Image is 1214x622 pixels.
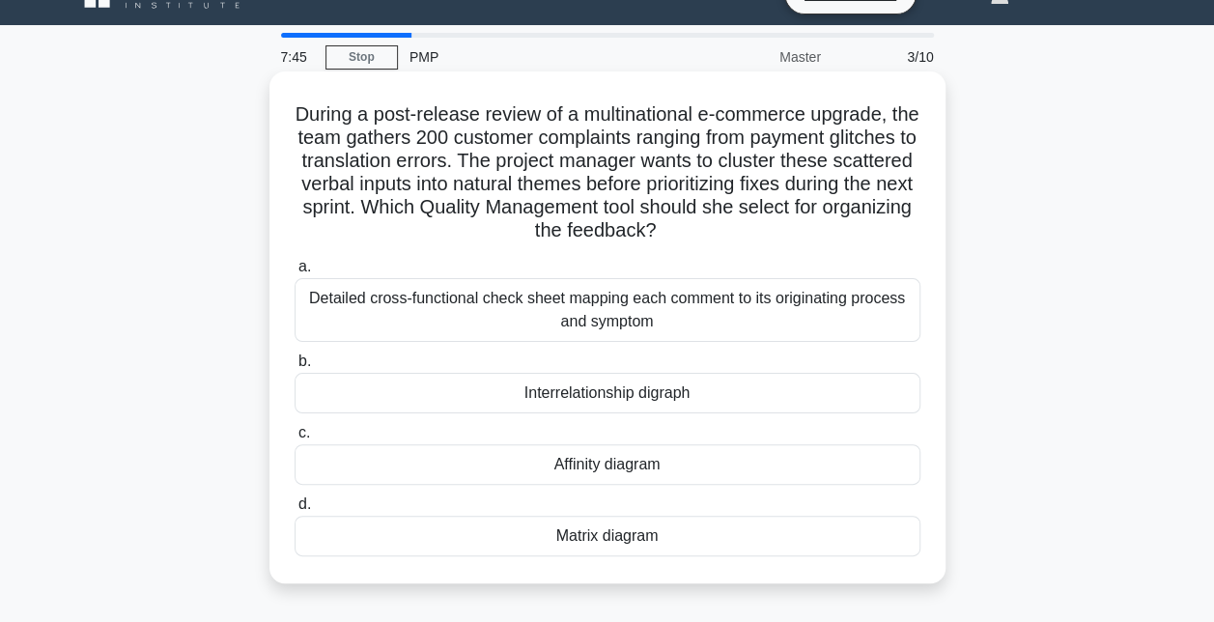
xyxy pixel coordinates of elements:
[269,38,325,76] div: 7:45
[325,45,398,70] a: Stop
[293,102,922,243] h5: During a post-release review of a multinational e-commerce upgrade, the team gathers 200 customer...
[833,38,946,76] div: 3/10
[295,516,920,556] div: Matrix diagram
[663,38,833,76] div: Master
[298,424,310,440] span: c.
[298,258,311,274] span: a.
[295,444,920,485] div: Affinity diagram
[298,353,311,369] span: b.
[398,38,663,76] div: PMP
[295,278,920,342] div: Detailed cross-functional check sheet mapping each comment to its originating process and symptom
[295,373,920,413] div: Interrelationship digraph
[298,495,311,512] span: d.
